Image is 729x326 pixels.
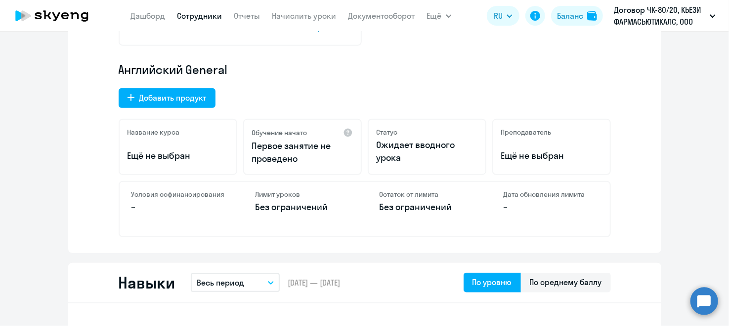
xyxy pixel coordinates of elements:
[128,149,228,162] p: Ещё не выбран
[139,92,207,104] div: Добавить продукт
[131,11,166,21] a: Дашборд
[380,190,474,199] h4: Остаток от лимита
[252,140,353,165] p: Первое занятие не проведено
[587,11,597,21] img: balance
[131,201,226,214] p: –
[252,128,307,137] h5: Обучение начато
[487,6,519,26] button: RU
[614,4,706,28] p: Договор ЧК-80/20, КЬЕЗИ ФАРМАСЬЮТИКАЛС, ООО
[380,201,474,214] p: Без ограничений
[501,128,552,137] h5: Преподаватель
[348,11,415,21] a: Документооборот
[557,10,583,22] div: Баланс
[427,10,442,22] span: Ещё
[377,128,398,137] h5: Статус
[197,277,244,289] p: Весь период
[501,149,602,162] p: Ещё не выбран
[609,4,721,28] button: Договор ЧК-80/20, КЬЕЗИ ФАРМАСЬЮТИКАЛС, ООО
[427,6,452,26] button: Ещё
[551,6,603,26] button: Балансbalance
[504,190,598,199] h4: Дата обновления лимита
[377,139,477,164] p: Ожидает вводного урока
[177,11,222,21] a: Сотрудники
[504,201,598,214] p: –
[128,128,180,137] h5: Название курса
[256,201,350,214] p: Без ограничений
[272,11,337,21] a: Начислить уроки
[119,62,227,77] span: Английский General
[131,190,226,199] h4: Условия софинансирования
[530,276,602,288] div: По среднему баллу
[494,10,503,22] span: RU
[191,273,280,292] button: Весь период
[288,277,340,288] span: [DATE] — [DATE]
[119,273,175,292] h2: Навыки
[256,190,350,199] h4: Лимит уроков
[119,88,215,108] button: Добавить продукт
[234,11,260,21] a: Отчеты
[472,276,512,288] div: По уровню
